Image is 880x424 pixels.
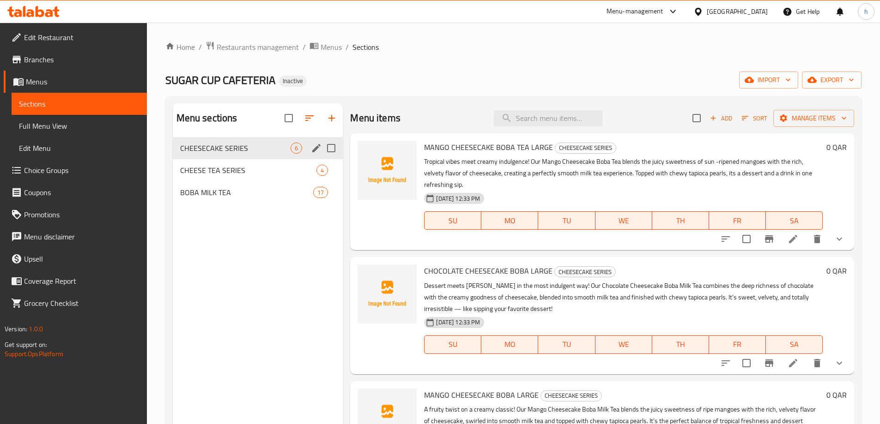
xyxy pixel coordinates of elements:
span: Menus [321,42,342,53]
a: Menus [310,41,342,53]
div: CHEESECAKE SERIES6edit [173,137,343,159]
h2: Menu items [350,111,401,125]
svg: Show Choices [834,233,845,245]
p: Tropical vibes meet creamy indulgence! Our Mango Cheesecake Boba Tea blends the juicy sweetness o... [424,156,823,191]
a: Coverage Report [4,270,147,292]
span: Restaurants management [217,42,299,53]
a: Grocery Checklist [4,292,147,314]
span: WE [599,214,649,227]
span: 4 [317,166,328,175]
span: Select section [687,108,706,128]
input: search [494,110,603,126]
button: sort-choices [715,352,737,374]
span: Branches [24,54,140,65]
span: CHEESECAKE SERIES [180,143,291,154]
span: CHOCOLATE CHEESECAKE BOBA LARGE [424,264,552,278]
span: FR [713,214,762,227]
span: SUGAR CUP CAFETERIA [165,70,275,90]
a: Menu disclaimer [4,226,147,248]
span: Sort [742,113,767,124]
span: TH [656,214,705,227]
span: MO [485,338,534,351]
span: Upsell [24,253,140,264]
button: SU [424,211,481,230]
button: delete [806,228,828,250]
button: SU [424,335,481,354]
span: Inactive [279,77,307,85]
a: Sections [12,93,147,115]
button: MO [481,211,538,230]
a: Branches [4,48,147,71]
span: Sort sections [298,107,321,129]
a: Upsell [4,248,147,270]
button: Sort [740,111,770,125]
p: Dessert meets [PERSON_NAME] in the most indulgent way! Our Chocolate Cheesecake Boba Milk Tea com... [424,280,823,315]
div: Inactive [279,76,307,87]
span: Add [709,113,734,124]
span: CHEESECAKE SERIES [555,267,615,277]
span: Full Menu View [19,120,140,131]
span: Select to update [737,229,756,249]
li: / [346,42,349,53]
button: WE [595,211,652,230]
a: Promotions [4,203,147,226]
span: SU [428,214,478,227]
h2: Menu sections [176,111,237,125]
div: Menu-management [607,6,663,17]
li: / [303,42,306,53]
span: Select to update [737,353,756,373]
span: Edit Restaurant [24,32,140,43]
svg: Show Choices [834,358,845,369]
span: FR [713,338,762,351]
span: Sections [19,98,140,109]
a: Menus [4,71,147,93]
a: Home [165,42,195,53]
span: Coverage Report [24,275,140,287]
span: CHEESE TEA SERIES [180,165,317,176]
span: h [864,6,868,17]
li: / [199,42,202,53]
div: CHEESECAKE SERIES [555,143,616,154]
a: Edit Menu [12,137,147,159]
div: [GEOGRAPHIC_DATA] [707,6,768,17]
span: Manage items [781,113,847,124]
button: Manage items [773,110,854,127]
span: import [746,74,791,86]
span: Sections [352,42,379,53]
button: import [739,72,798,89]
div: BOBA MILK TEA17 [173,181,343,203]
button: TH [652,335,709,354]
span: Choice Groups [24,165,140,176]
span: SA [770,338,819,351]
span: Add item [706,111,736,125]
span: Select all sections [279,108,298,128]
button: SA [766,211,823,230]
span: export [809,74,854,86]
h6: 0 QAR [826,264,847,277]
h6: 0 QAR [826,141,847,154]
span: MANGO CHEESECAKE BOBA LARGE [424,388,539,402]
a: Choice Groups [4,159,147,181]
span: Sort items [736,111,773,125]
button: edit [310,141,323,155]
span: Coupons [24,187,140,198]
button: Branch-specific-item [758,352,780,374]
span: TU [542,338,591,351]
span: 6 [291,144,302,153]
span: Edit Menu [19,143,140,154]
button: show more [828,352,850,374]
button: Add section [321,107,343,129]
span: [DATE] 12:33 PM [432,194,484,203]
span: Version: [5,323,27,335]
button: Add [706,111,736,125]
a: Full Menu View [12,115,147,137]
button: FR [709,211,766,230]
span: SA [770,214,819,227]
a: Edit Restaurant [4,26,147,48]
button: MO [481,335,538,354]
span: MANGO CHEESECAKE BOBA TEA LARGE [424,140,553,154]
a: Support.OpsPlatform [5,348,63,360]
div: CHEESE TEA SERIES4 [173,159,343,181]
span: CHEESECAKE SERIES [541,390,601,401]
